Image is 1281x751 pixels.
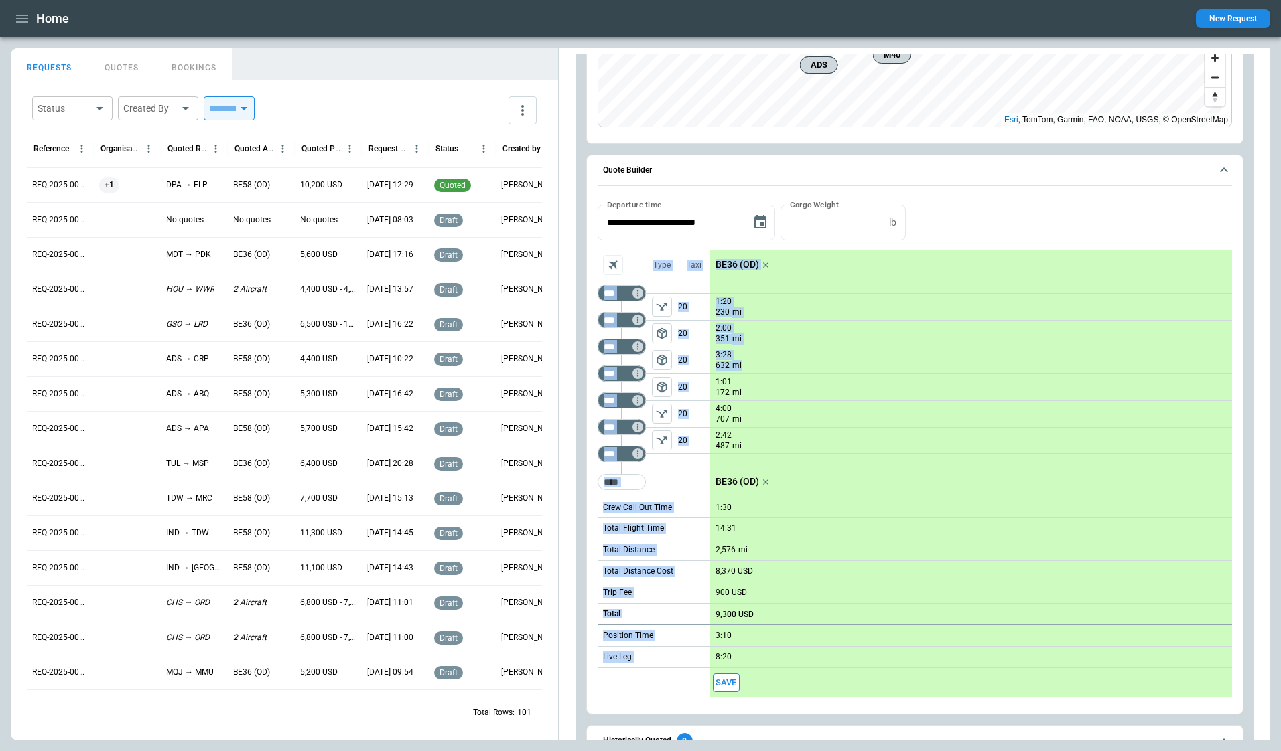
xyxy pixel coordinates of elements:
[32,179,88,191] p: REQ-2025-000255
[32,319,88,330] p: REQ-2025-000251
[300,179,342,191] p: 10,200 USD
[368,144,408,153] div: Request Created At (UTC-05:00)
[233,214,271,226] p: No quotes
[300,667,338,678] p: 5,200 USD
[300,493,338,504] p: 7,700 USD
[501,527,557,539] p: Ben Gundermann
[233,493,270,504] p: BE58 (OD)
[603,610,620,618] h6: Total
[713,673,740,693] button: Save
[437,216,460,225] span: draft
[603,587,632,598] p: Trip Fee
[166,458,209,469] p: TUL → MSP
[32,527,88,539] p: REQ-2025-000245
[716,523,736,533] p: 14:31
[598,419,646,435] div: Not found
[437,390,460,399] span: draft
[32,423,88,434] p: REQ-2025-000248
[501,562,557,574] p: Ben Gundermann
[367,319,413,330] p: 08/04/2025 16:22
[233,458,270,469] p: BE36 (OD)
[716,307,730,318] p: 230
[166,562,222,574] p: IND → AUS
[367,458,413,469] p: 07/28/2025 20:28
[437,633,460,643] span: draft
[233,249,270,260] p: BE36 (OD)
[732,307,742,318] p: mi
[603,736,671,745] h6: Historically Quoted
[678,401,710,427] p: 20
[38,102,91,115] div: Status
[501,388,557,400] p: Allen Maki
[652,377,672,397] span: Type of sector
[716,297,732,307] p: 1:20
[233,284,267,295] p: 2 Aircraft
[716,545,736,555] p: 2,576
[716,566,753,576] p: 8,370 USD
[32,667,88,678] p: REQ-2025-000241
[367,493,413,504] p: 07/25/2025 15:13
[233,388,270,400] p: BE58 (OD)
[652,404,672,424] button: left aligned
[653,260,671,271] p: Type
[652,430,672,450] button: left aligned
[233,353,270,365] p: BE58 (OD)
[501,249,557,260] p: Allen Maki
[207,140,224,157] button: Quoted Route column menu
[166,667,214,678] p: MQJ → MMU
[790,199,839,210] label: Cargo Weight
[300,284,356,295] p: 4,400 USD - 4,900 USD
[437,668,460,677] span: draft
[300,527,342,539] p: 11,300 USD
[501,597,557,608] p: Ben Gundermann
[732,414,742,425] p: mi
[300,319,356,330] p: 6,500 USD - 11,300 USD
[367,284,413,295] p: 08/13/2025 13:57
[32,493,88,504] p: REQ-2025-000246
[300,597,356,608] p: 6,800 USD - 7,700 USD
[166,632,210,643] p: CHS → ORD
[32,562,88,574] p: REQ-2025-000244
[437,355,460,364] span: draft
[11,48,88,80] button: REQUESTS
[437,564,460,573] span: draft
[687,260,701,271] p: Taxi
[655,353,669,367] span: package_2
[166,214,204,226] p: No quotes
[652,323,672,343] button: left aligned
[233,423,270,434] p: BE58 (OD)
[233,562,270,574] p: BE58 (OD)
[678,294,710,320] p: 20
[716,333,730,345] p: 351
[603,544,655,556] p: Total Distance
[732,333,742,345] p: mi
[123,102,177,115] div: Created By
[501,284,557,295] p: George O'Bryan
[300,632,356,643] p: 6,800 USD - 7,700 USD
[652,430,672,450] span: Type of sector
[878,48,904,62] span: M40
[603,630,653,641] p: Position Time
[747,209,774,236] button: Choose date, selected date is Aug 22, 2025
[274,140,291,157] button: Quoted Aircraft column menu
[716,323,732,333] p: 2:00
[155,48,233,80] button: BOOKINGS
[678,321,710,347] p: 20
[1004,113,1228,127] div: , TomTom, Garmin, FAO, NOAA, USGS, © OpenStreetMap
[1205,87,1225,106] button: Reset bearing to north
[140,140,157,157] button: Organisation column menu
[166,249,211,260] p: MDT → PDK
[32,597,88,608] p: REQ-2025-000243
[598,392,646,408] div: Not found
[437,459,460,469] span: draft
[88,48,155,80] button: QUOTES
[678,374,710,400] p: 20
[300,214,338,226] p: No quotes
[501,179,557,191] p: Ben Gundermann
[598,474,646,490] div: Too short
[233,597,267,608] p: 2 Aircraft
[367,214,413,226] p: 08/22/2025 08:03
[716,588,747,598] p: 900 USD
[889,217,896,228] p: lb
[598,205,1232,697] div: Quote Builder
